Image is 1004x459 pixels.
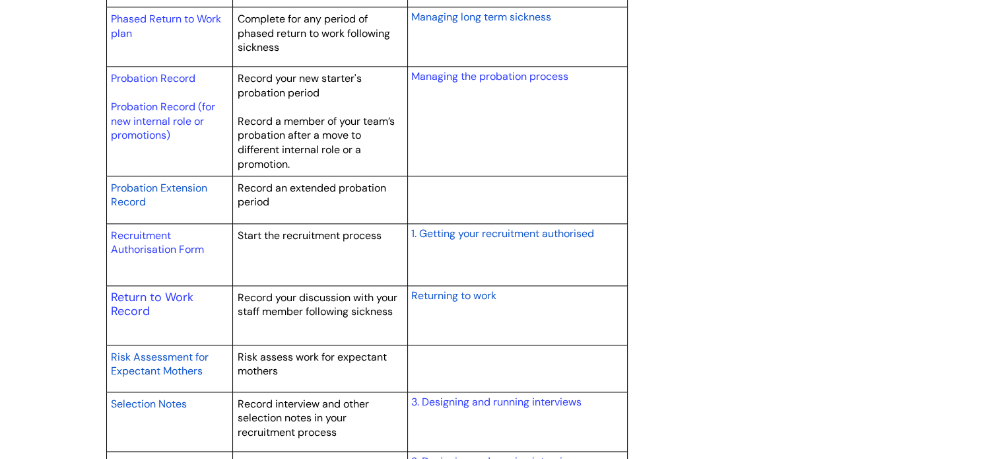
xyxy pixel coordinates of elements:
[238,229,382,242] span: Start the recruitment process
[111,289,193,320] a: Return to Work Record
[238,114,395,171] span: Record a member of your team’s probation after a move to different internal role or a promotion.
[238,397,369,439] span: Record interview and other selection notes in your recruitment process
[411,225,593,241] a: 1. Getting your recruitment authorised
[238,71,362,100] span: Record your new starter's probation period
[411,10,551,24] span: Managing long term sickness
[411,69,568,83] a: Managing the probation process
[111,181,207,209] span: Probation Extension Record
[238,12,390,54] span: Complete for any period of phased return to work following sickness
[111,71,195,85] a: Probation Record
[111,349,209,379] a: Risk Assessment for Expectant Mothers
[411,289,496,302] span: Returning to work
[111,100,215,142] a: Probation Record (for new internal role or promotions)
[411,227,593,240] span: 1. Getting your recruitment authorised
[411,395,581,409] a: 3. Designing and running interviews
[411,9,551,24] a: Managing long term sickness
[111,396,187,411] a: Selection Notes
[111,397,187,411] span: Selection Notes
[111,12,221,40] a: Phased Return to Work plan
[111,229,204,257] a: Recruitment Authorisation Form
[238,350,387,378] span: Risk assess work for expectant mothers
[111,350,209,378] span: Risk Assessment for Expectant Mothers
[238,181,386,209] span: Record an extended probation period
[238,291,397,319] span: Record your discussion with your staff member following sickness
[111,180,207,210] a: Probation Extension Record
[411,287,496,303] a: Returning to work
